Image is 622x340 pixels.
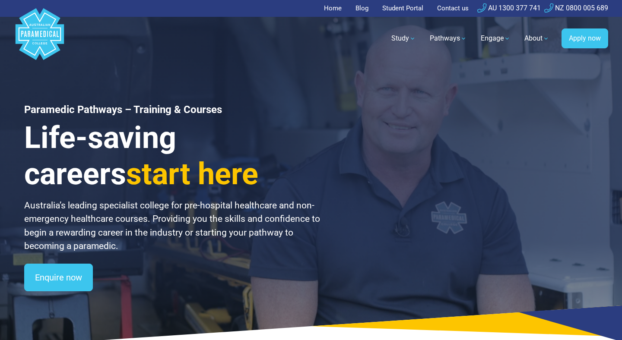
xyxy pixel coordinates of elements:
[544,4,608,12] a: NZ 0800 005 689
[562,28,608,48] a: Apply now
[126,156,258,192] span: start here
[24,199,321,253] p: Australia’s leading specialist college for pre-hospital healthcare and non-emergency healthcare c...
[24,120,321,192] h3: Life-saving careers
[519,26,555,50] a: About
[477,4,541,12] a: AU 1300 377 741
[425,26,472,50] a: Pathways
[386,26,421,50] a: Study
[24,264,93,291] a: Enquire now
[24,104,321,116] h1: Paramedic Pathways – Training & Courses
[476,26,516,50] a: Engage
[14,17,66,60] a: Australian Paramedical College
